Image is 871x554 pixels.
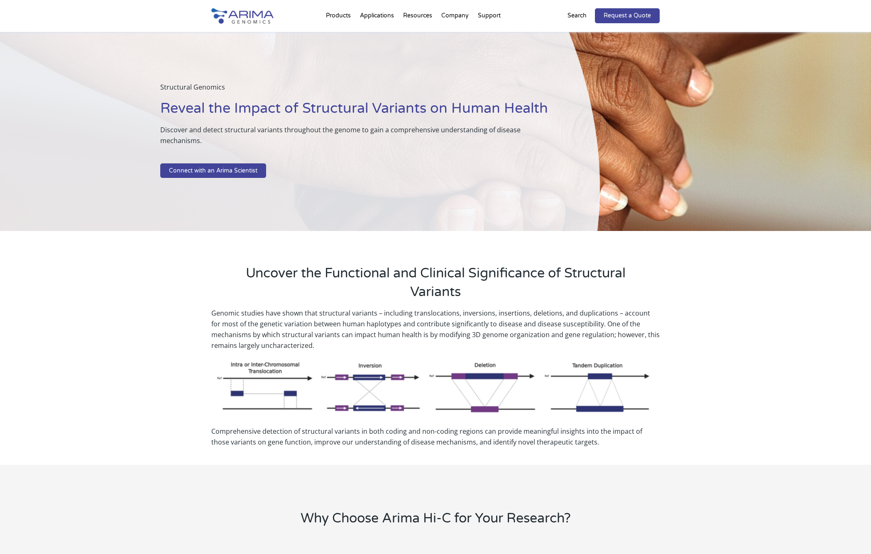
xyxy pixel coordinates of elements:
[595,8,660,23] a: Request a Quote
[160,82,558,99] p: Structural Genomics
[160,124,558,153] p: Discover and detect structural variants throughout the genome to gain a comprehensive understandi...
[160,99,558,124] h1: Reveal the Impact of Structural Variants on Human Health
[211,426,660,454] p: Comprehensive detection of structural variants in both coding and non-coding regions can provide ...
[211,308,660,357] p: Genomic studies have shown that structural variants – including translocations, inversions, inser...
[245,264,626,308] h2: Uncover the Functional and Clinical Significance of Structural Variants
[160,163,266,178] a: Connect with an Arima Scientist
[245,509,626,534] h2: Why Choose Arima Hi-C for Your Research?
[211,8,274,24] img: Arima-Genomics-logo
[568,10,587,21] p: Search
